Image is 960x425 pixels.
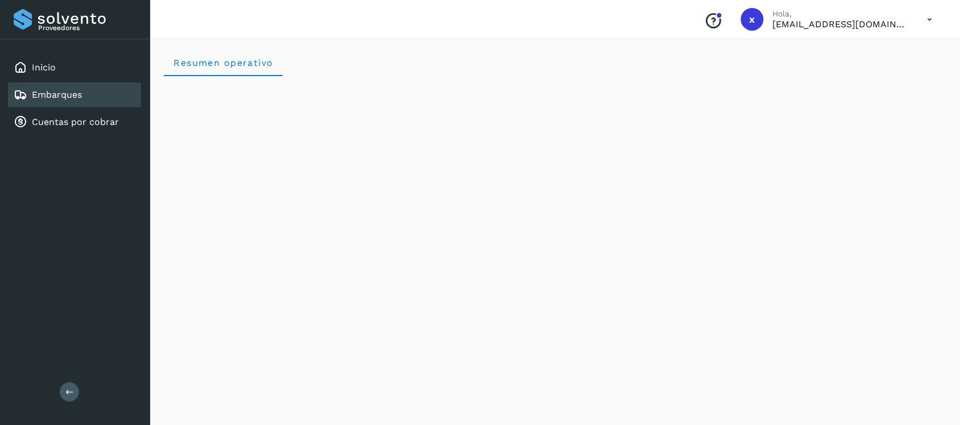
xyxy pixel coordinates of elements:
[32,62,56,73] a: Inicio
[38,24,136,32] p: Proveedores
[173,57,274,68] span: Resumen operativo
[8,110,141,135] div: Cuentas por cobrar
[773,9,909,19] p: Hola,
[32,116,119,127] a: Cuentas por cobrar
[8,55,141,80] div: Inicio
[8,82,141,107] div: Embarques
[773,19,909,30] p: xmgm@transportesser.com.mx
[32,89,82,100] a: Embarques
